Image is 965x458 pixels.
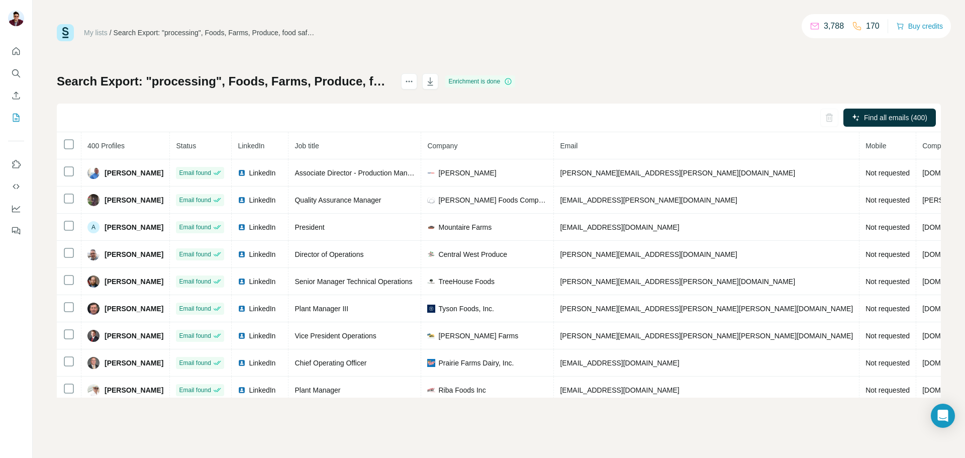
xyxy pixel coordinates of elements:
[238,332,246,340] img: LinkedIn logo
[249,304,275,314] span: LinkedIn
[87,276,100,288] img: Avatar
[560,223,679,231] span: [EMAIL_ADDRESS][DOMAIN_NAME]
[295,359,366,367] span: Chief Operating Officer
[105,385,163,395] span: [PERSON_NAME]
[238,250,246,258] img: LinkedIn logo
[438,277,495,287] span: TreeHouse Foods
[865,359,910,367] span: Not requested
[114,28,315,38] div: Search Export: "processing", Foods, Farms, Produce, food safety, FSQA, Quality Assurance, Plant M...
[87,248,100,260] img: Avatar
[865,332,910,340] span: Not requested
[8,177,24,196] button: Use Surfe API
[179,331,211,340] span: Email found
[249,385,275,395] span: LinkedIn
[8,86,24,105] button: Enrich CSV
[427,359,435,367] img: company-logo
[179,250,211,259] span: Email found
[865,142,886,150] span: Mobile
[295,142,319,150] span: Job title
[8,200,24,218] button: Dashboard
[295,169,435,177] span: Associate Director - Production Management
[57,24,74,41] img: Surfe Logo
[438,249,507,259] span: Central West Produce
[295,305,348,313] span: Plant Manager III
[438,358,514,368] span: Prairie Farms Dairy, Inc.
[427,223,435,231] img: company-logo
[87,142,125,150] span: 400 Profiles
[249,249,275,259] span: LinkedIn
[438,195,547,205] span: [PERSON_NAME] Foods Company
[87,384,100,396] img: Avatar
[427,142,457,150] span: Company
[105,249,163,259] span: [PERSON_NAME]
[87,221,100,233] div: A
[438,168,496,178] span: [PERSON_NAME]
[560,250,737,258] span: [PERSON_NAME][EMAIL_ADDRESS][DOMAIN_NAME]
[249,168,275,178] span: LinkedIn
[560,196,737,204] span: [EMAIL_ADDRESS][PERSON_NAME][DOMAIN_NAME]
[8,109,24,127] button: My lists
[238,142,264,150] span: LinkedIn
[105,222,163,232] span: [PERSON_NAME]
[105,195,163,205] span: [PERSON_NAME]
[87,167,100,179] img: Avatar
[427,278,435,286] img: company-logo
[401,73,417,89] button: actions
[427,250,435,258] img: company-logo
[87,330,100,342] img: Avatar
[843,109,936,127] button: Find all emails (400)
[427,386,435,394] img: company-logo
[295,386,340,394] span: Plant Manager
[238,359,246,367] img: LinkedIn logo
[179,386,211,395] span: Email found
[560,386,679,394] span: [EMAIL_ADDRESS][DOMAIN_NAME]
[295,278,412,286] span: Senior Manager Technical Operations
[865,196,910,204] span: Not requested
[179,223,211,232] span: Email found
[249,277,275,287] span: LinkedIn
[8,10,24,26] img: Avatar
[295,332,376,340] span: Vice President Operations
[249,331,275,341] span: LinkedIn
[560,332,853,340] span: [PERSON_NAME][EMAIL_ADDRESS][PERSON_NAME][PERSON_NAME][DOMAIN_NAME]
[8,42,24,60] button: Quick start
[438,331,518,341] span: [PERSON_NAME] Farms
[179,358,211,368] span: Email found
[865,223,910,231] span: Not requested
[238,196,246,204] img: LinkedIn logo
[238,223,246,231] img: LinkedIn logo
[824,20,844,32] p: 3,788
[438,385,486,395] span: Riba Foods Inc
[105,358,163,368] span: [PERSON_NAME]
[427,169,435,177] img: company-logo
[105,277,163,287] span: [PERSON_NAME]
[865,278,910,286] span: Not requested
[427,332,435,340] img: company-logo
[560,359,679,367] span: [EMAIL_ADDRESS][DOMAIN_NAME]
[865,169,910,177] span: Not requested
[179,304,211,313] span: Email found
[295,223,324,231] span: President
[87,357,100,369] img: Avatar
[864,113,927,123] span: Find all emails (400)
[179,196,211,205] span: Email found
[8,222,24,240] button: Feedback
[105,168,163,178] span: [PERSON_NAME]
[438,304,494,314] span: Tyson Foods, Inc.
[249,358,275,368] span: LinkedIn
[249,222,275,232] span: LinkedIn
[87,194,100,206] img: Avatar
[84,29,108,37] a: My lists
[57,73,392,89] h1: Search Export: "processing", Foods, Farms, Produce, food safety, FSQA, Quality Assurance, Plant M...
[560,169,795,177] span: [PERSON_NAME][EMAIL_ADDRESS][PERSON_NAME][DOMAIN_NAME]
[8,155,24,173] button: Use Surfe on LinkedIn
[238,278,246,286] img: LinkedIn logo
[105,331,163,341] span: [PERSON_NAME]
[295,196,381,204] span: Quality Assurance Manager
[896,19,943,33] button: Buy credits
[560,278,795,286] span: [PERSON_NAME][EMAIL_ADDRESS][PERSON_NAME][DOMAIN_NAME]
[176,142,196,150] span: Status
[427,196,435,204] img: company-logo
[427,305,435,313] img: company-logo
[8,64,24,82] button: Search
